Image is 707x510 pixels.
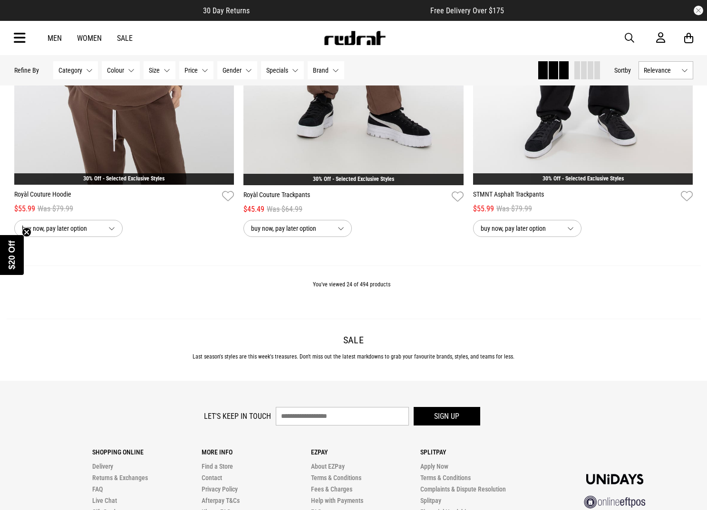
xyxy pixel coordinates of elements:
[313,176,394,182] a: 30% Off - Selected Exclusive Styles
[204,412,271,421] label: Let's keep in touch
[251,223,330,234] span: buy now, pay later option
[202,485,238,493] a: Privacy Policy
[58,66,82,74] span: Category
[53,61,98,79] button: Category
[92,497,117,504] a: Live Chat
[311,485,352,493] a: Fees & Charges
[473,220,581,237] button: buy now, pay later option
[149,66,160,74] span: Size
[414,407,480,425] button: Sign up
[269,6,411,15] iframe: Customer reviews powered by Trustpilot
[202,448,311,456] p: More Info
[473,189,678,203] a: STMNT Asphalt Trackpants
[308,61,344,79] button: Brand
[420,448,530,456] p: Splitpay
[323,31,386,45] img: Redrat logo
[22,223,101,234] span: buy now, pay later option
[243,220,352,237] button: buy now, pay later option
[266,66,288,74] span: Specials
[496,203,532,215] span: Was $79.99
[639,61,693,79] button: Relevance
[625,66,631,74] span: by
[14,353,693,360] p: Last season's styles are this week's treasures. Don't miss out the latest markdowns to grab your ...
[202,474,222,482] a: Contact
[267,204,302,215] span: Was $64.99
[614,65,631,76] button: Sortby
[92,474,148,482] a: Returns & Exchanges
[217,61,257,79] button: Gender
[311,448,420,456] p: Ezpay
[107,66,124,74] span: Colour
[8,4,36,32] button: Open LiveChat chat widget
[7,240,17,269] span: $20 Off
[14,334,693,346] h2: Sale
[261,61,304,79] button: Specials
[481,223,560,234] span: buy now, pay later option
[184,66,198,74] span: Price
[102,61,140,79] button: Colour
[117,34,133,43] a: Sale
[92,463,113,470] a: Delivery
[14,203,35,215] span: $55.99
[144,61,175,79] button: Size
[92,485,103,493] a: FAQ
[202,463,233,470] a: Find a Store
[243,204,264,215] span: $45.49
[223,66,242,74] span: Gender
[542,175,624,182] a: 30% Off - Selected Exclusive Styles
[202,497,240,504] a: Afterpay T&Cs
[203,6,250,15] span: 30 Day Returns
[430,6,504,15] span: Free Delivery Over $175
[311,474,361,482] a: Terms & Conditions
[420,485,506,493] a: Complaints & Dispute Resolution
[243,190,448,204] a: Royàl Couture Trackpants
[584,496,646,509] img: online eftpos
[14,220,123,237] button: buy now, pay later option
[586,474,643,484] img: Unidays
[14,189,219,203] a: Royàl Couture Hoodie
[420,463,448,470] a: Apply Now
[14,66,39,74] p: Refine By
[473,203,494,215] span: $55.99
[48,34,62,43] a: Men
[83,175,165,182] a: 30% Off - Selected Exclusive Styles
[420,497,441,504] a: Splitpay
[313,66,329,74] span: Brand
[311,463,345,470] a: About EZPay
[313,281,390,288] span: You've viewed 24 of 494 products
[179,61,213,79] button: Price
[644,66,678,74] span: Relevance
[77,34,102,43] a: Women
[92,448,202,456] p: Shopping Online
[22,227,31,237] button: Close teaser
[38,203,73,215] span: Was $79.99
[311,497,363,504] a: Help with Payments
[420,474,471,482] a: Terms & Conditions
